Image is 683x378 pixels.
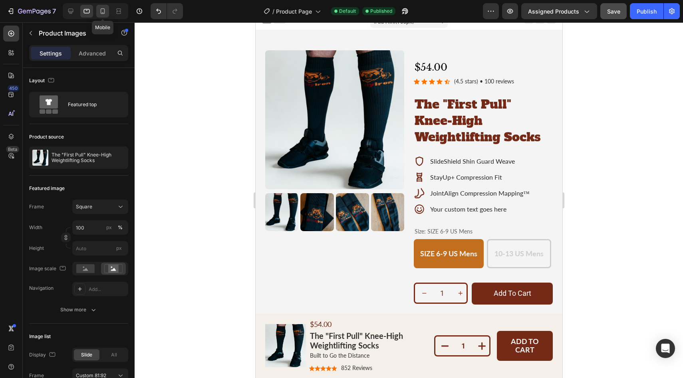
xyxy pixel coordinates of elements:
p: Advanced [79,49,106,57]
div: Publish [637,7,657,16]
div: Display [29,350,57,360]
span: Slide [81,351,92,358]
div: Featured image [29,185,65,192]
div: Add... [89,286,126,293]
div: Image scale [29,263,68,274]
p: 7 [52,6,56,16]
label: Height [29,245,44,252]
div: px [106,224,112,231]
span: Published [370,8,392,15]
button: Assigned Products [521,3,597,19]
div: Layout [29,75,56,86]
button: Publish [630,3,663,19]
div: Image list [29,333,51,340]
div: Beta [6,146,19,152]
div: Navigation [29,285,54,292]
img: product feature img [32,150,48,166]
p: Product Images [39,28,107,38]
p: Settings [40,49,62,57]
button: 7 [3,3,60,19]
span: px [116,245,122,251]
input: px% [72,220,128,235]
span: Product Page [276,7,312,16]
div: Product source [29,133,64,141]
div: % [118,224,123,231]
label: Width [29,224,42,231]
div: 450 [8,85,19,91]
span: All [111,351,117,358]
div: Open Intercom Messenger [656,339,675,358]
button: Save [600,3,627,19]
div: Featured top [68,95,117,114]
input: px [72,241,128,255]
button: % [104,223,114,232]
button: Show more [29,303,128,317]
span: Square [76,203,92,210]
span: Assigned Products [528,7,579,16]
button: px [115,223,125,232]
button: Square [72,200,128,214]
span: Default [339,8,356,15]
p: The "First Pull" Knee-High Weightlifting Socks [52,152,125,163]
span: Save [607,8,620,15]
label: Frame [29,203,44,210]
iframe: To enrich screen reader interactions, please activate Accessibility in Grammarly extension settings [256,22,562,378]
div: Show more [60,306,97,314]
span: / [272,7,274,16]
div: Undo/Redo [151,3,183,19]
